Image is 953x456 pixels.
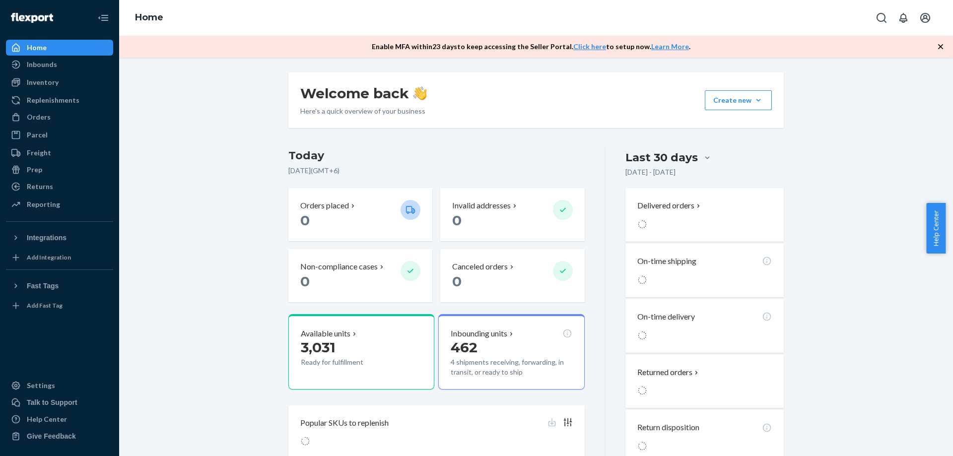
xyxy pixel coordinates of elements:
[6,74,113,90] a: Inventory
[573,42,606,51] a: Click here
[926,203,946,254] button: Help Center
[6,278,113,294] button: Fast Tags
[440,188,584,241] button: Invalid addresses 0
[6,428,113,444] button: Give Feedback
[6,40,113,56] a: Home
[872,8,891,28] button: Open Search Box
[27,233,67,243] div: Integrations
[651,42,689,51] a: Learn More
[6,145,113,161] a: Freight
[27,301,63,310] div: Add Fast Tag
[372,42,690,52] p: Enable MFA within 23 days to keep accessing the Seller Portal. to setup now. .
[637,311,695,323] p: On-time delivery
[27,148,51,158] div: Freight
[127,3,171,32] ol: breadcrumbs
[6,196,113,212] a: Reporting
[6,298,113,314] a: Add Fast Tag
[6,109,113,125] a: Orders
[6,127,113,143] a: Parcel
[300,106,427,116] p: Here’s a quick overview of your business
[93,8,113,28] button: Close Navigation
[6,92,113,108] a: Replenishments
[6,250,113,265] a: Add Integration
[452,200,511,211] p: Invalid addresses
[288,148,585,164] h3: Today
[6,230,113,246] button: Integrations
[452,212,462,229] span: 0
[300,273,310,290] span: 0
[625,150,698,165] div: Last 30 days
[301,357,393,367] p: Ready for fulfillment
[6,394,113,410] button: Talk to Support
[27,112,51,122] div: Orders
[705,90,772,110] button: Create new
[637,422,699,433] p: Return disposition
[301,339,336,356] span: 3,031
[6,162,113,178] a: Prep
[288,188,432,241] button: Orders placed 0
[452,273,462,290] span: 0
[300,84,427,102] h1: Welcome back
[11,13,53,23] img: Flexport logo
[625,167,676,177] p: [DATE] - [DATE]
[27,95,79,105] div: Replenishments
[300,212,310,229] span: 0
[413,86,427,100] img: hand-wave emoji
[6,57,113,72] a: Inbounds
[637,256,696,267] p: On-time shipping
[451,328,507,339] p: Inbounding units
[438,314,584,390] button: Inbounding units4624 shipments receiving, forwarding, in transit, or ready to ship
[452,261,508,272] p: Canceled orders
[27,77,59,87] div: Inventory
[637,367,700,378] button: Returned orders
[27,182,53,192] div: Returns
[135,12,163,23] a: Home
[6,411,113,427] a: Help Center
[27,414,67,424] div: Help Center
[20,7,56,16] span: Support
[451,357,572,377] p: 4 shipments receiving, forwarding, in transit, or ready to ship
[27,43,47,53] div: Home
[440,249,584,302] button: Canceled orders 0
[451,339,477,356] span: 462
[27,397,77,407] div: Talk to Support
[6,179,113,195] a: Returns
[27,431,76,441] div: Give Feedback
[893,8,913,28] button: Open notifications
[27,165,42,175] div: Prep
[288,249,432,302] button: Non-compliance cases 0
[288,166,585,176] p: [DATE] ( GMT+6 )
[300,261,378,272] p: Non-compliance cases
[27,253,71,261] div: Add Integration
[27,130,48,140] div: Parcel
[915,8,935,28] button: Open account menu
[300,417,389,429] p: Popular SKUs to replenish
[301,328,350,339] p: Available units
[27,281,59,291] div: Fast Tags
[6,378,113,393] a: Settings
[288,314,434,390] button: Available units3,031Ready for fulfillment
[637,200,702,211] button: Delivered orders
[27,381,55,391] div: Settings
[27,60,57,69] div: Inbounds
[27,199,60,209] div: Reporting
[300,200,349,211] p: Orders placed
